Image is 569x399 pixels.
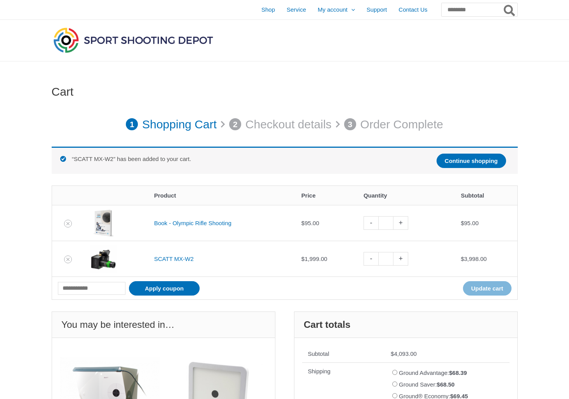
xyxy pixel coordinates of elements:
[378,252,393,266] input: Product quantity
[52,147,518,174] div: “SCATT MX-W2” has been added to your cart.
[154,220,231,226] a: Book - Olympic Rifle Shooting
[393,252,408,266] a: +
[90,210,117,237] img: Book - Olympic Rifle Shooting
[449,369,452,376] span: $
[245,114,332,135] p: Checkout details
[148,186,296,205] th: Product
[126,118,138,131] span: 1
[378,216,393,230] input: Product quantity
[364,252,378,266] a: -
[52,26,215,54] img: Sport Shooting Depot
[449,369,467,376] bdi: 68.39
[437,154,506,168] a: Continue shopping
[437,381,455,388] bdi: 68.50
[294,312,517,338] h2: Cart totals
[302,346,385,363] th: Subtotal
[301,255,305,262] span: $
[301,220,305,226] span: $
[502,3,517,16] button: Search
[142,114,217,135] p: Shopping Cart
[461,220,464,226] span: $
[296,186,358,205] th: Price
[461,255,487,262] bdi: 3,998.00
[301,220,319,226] bdi: 95.00
[393,216,408,230] a: +
[461,255,464,262] span: $
[399,369,467,376] label: Ground Advantage:
[461,220,479,226] bdi: 95.00
[229,114,332,135] a: 2 Checkout details
[364,216,378,230] a: -
[64,220,72,227] a: Remove Book - Olympic Rifle Shooting from cart
[64,255,72,263] a: Remove SCATT MX-W2 from cart
[52,312,275,338] h2: You may be interested in…
[154,255,194,262] a: SCATT MX-W2
[391,350,394,357] span: $
[229,118,242,131] span: 2
[126,114,217,135] a: 1 Shopping Cart
[463,281,512,296] button: Update cart
[391,350,417,357] bdi: 4,093.00
[129,281,200,296] button: Apply coupon
[358,186,455,205] th: Quantity
[301,255,327,262] bdi: 1,999.00
[399,381,454,388] label: Ground Saver:
[437,381,440,388] span: $
[90,245,117,273] img: SCATT MX-W2 (wireless)
[52,85,518,99] h1: Cart
[455,186,517,205] th: Subtotal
